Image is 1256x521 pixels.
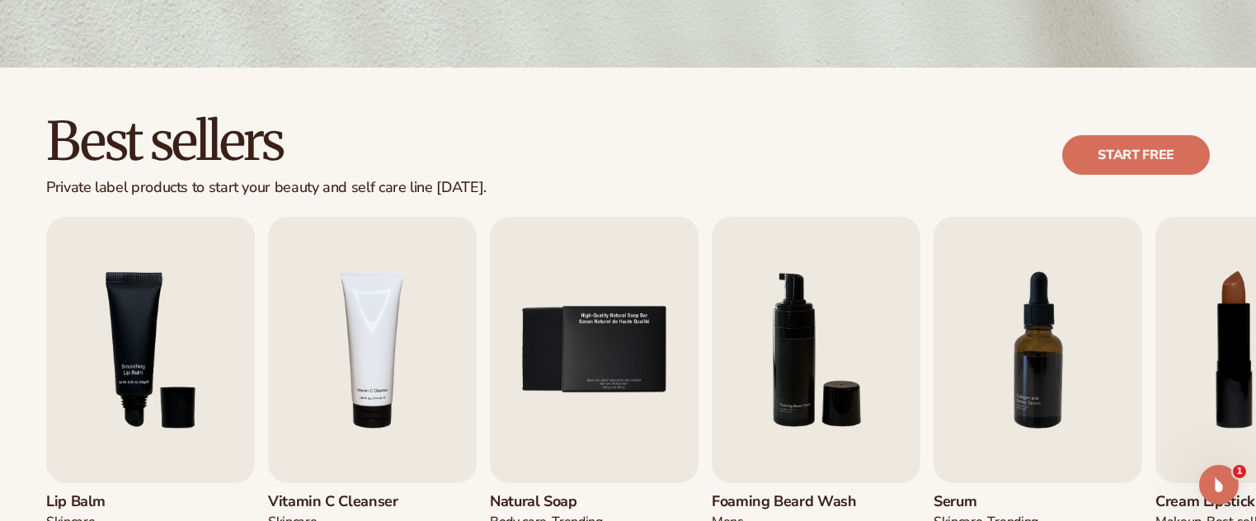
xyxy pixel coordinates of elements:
[46,114,487,169] h2: Best sellers
[1062,135,1210,175] a: Start free
[46,179,487,197] div: Private label products to start your beauty and self care line [DATE].
[268,493,398,511] h3: Vitamin C Cleanser
[1199,465,1239,505] iframe: Intercom live chat
[1233,465,1246,478] span: 1
[490,493,603,511] h3: Natural Soap
[934,493,1038,511] h3: Serum
[712,493,857,511] h3: Foaming beard wash
[46,493,148,511] h3: Lip Balm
